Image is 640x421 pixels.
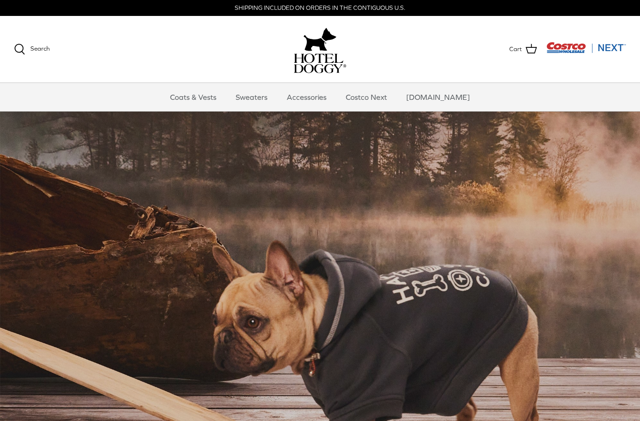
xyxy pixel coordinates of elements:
[509,43,537,55] a: Cart
[337,83,395,111] a: Costco Next
[546,42,626,53] img: Costco Next
[294,25,346,73] a: hoteldoggy.com hoteldoggycom
[546,48,626,55] a: Visit Costco Next
[294,53,346,73] img: hoteldoggycom
[14,44,50,55] a: Search
[509,45,522,54] span: Cart
[398,83,478,111] a: [DOMAIN_NAME]
[304,25,336,53] img: hoteldoggy.com
[278,83,335,111] a: Accessories
[30,45,50,52] span: Search
[162,83,225,111] a: Coats & Vests
[227,83,276,111] a: Sweaters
